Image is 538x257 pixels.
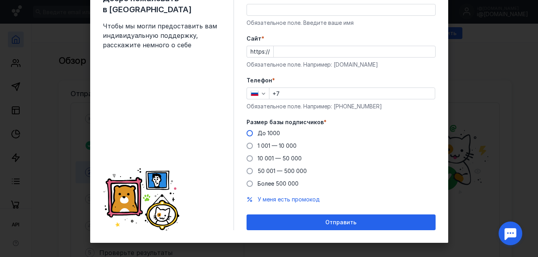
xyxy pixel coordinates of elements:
span: Размер базы подписчиков [247,118,324,126]
span: До 1000 [258,130,280,136]
button: У меня есть промокод [258,196,320,203]
span: 1 001 — 10 000 [258,142,297,149]
div: Обязательное поле. Например: [PHONE_NUMBER] [247,102,436,110]
div: Обязательное поле. Например: [DOMAIN_NAME] [247,61,436,69]
span: 50 001 — 500 000 [258,168,307,174]
span: Cайт [247,35,262,43]
span: Отправить [325,219,356,226]
div: Обязательное поле. Введите ваше имя [247,19,436,27]
span: У меня есть промокод [258,196,320,203]
span: Телефон [247,76,272,84]
span: 10 001 — 50 000 [258,155,302,162]
span: Более 500 000 [258,180,299,187]
button: Отправить [247,214,436,230]
span: Чтобы мы могли предоставить вам индивидуальную поддержку, расскажите немного о себе [103,21,221,50]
